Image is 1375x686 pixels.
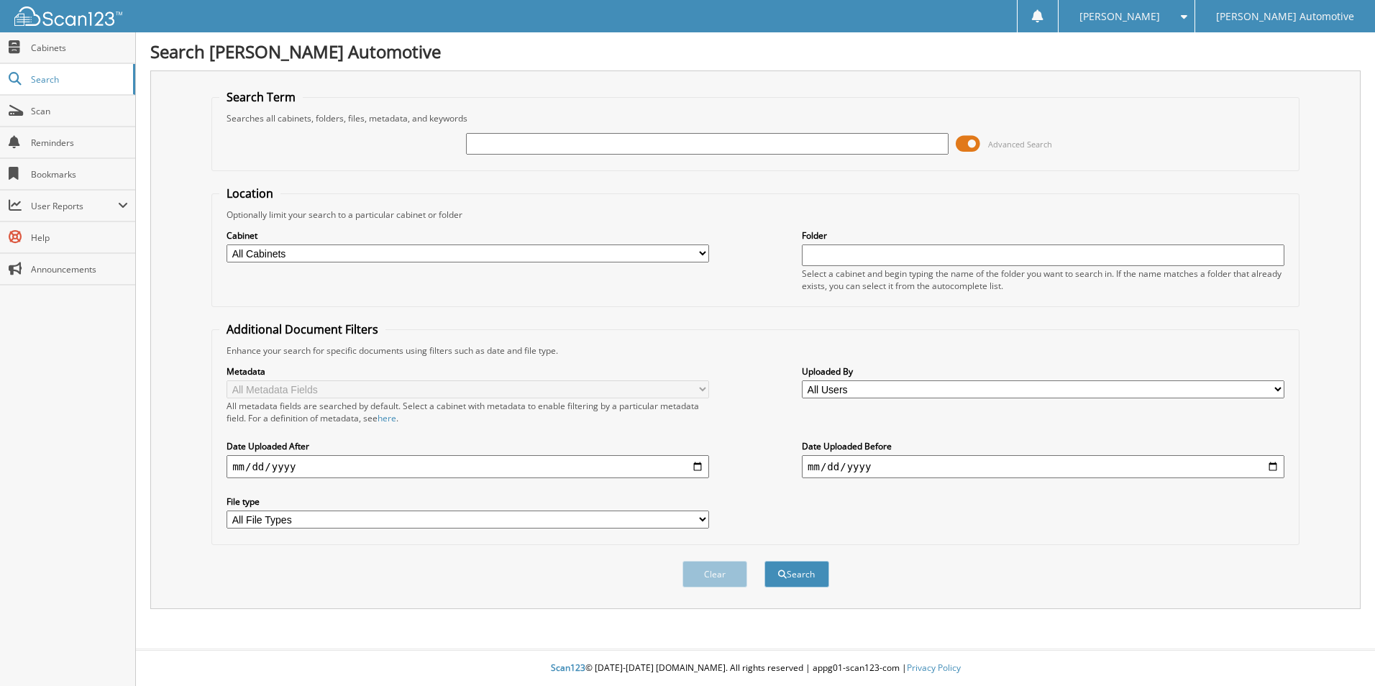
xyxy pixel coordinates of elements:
[1216,12,1354,21] span: [PERSON_NAME] Automotive
[227,400,709,424] div: All metadata fields are searched by default. Select a cabinet with metadata to enable filtering b...
[31,263,128,275] span: Announcements
[227,440,709,452] label: Date Uploaded After
[802,365,1284,378] label: Uploaded By
[31,200,118,212] span: User Reports
[907,662,961,674] a: Privacy Policy
[802,455,1284,478] input: end
[227,229,709,242] label: Cabinet
[136,651,1375,686] div: © [DATE]-[DATE] [DOMAIN_NAME]. All rights reserved | appg01-scan123-com |
[378,412,396,424] a: here
[227,495,709,508] label: File type
[31,137,128,149] span: Reminders
[764,561,829,587] button: Search
[682,561,747,587] button: Clear
[551,662,585,674] span: Scan123
[802,229,1284,242] label: Folder
[219,344,1292,357] div: Enhance your search for specific documents using filters such as date and file type.
[219,209,1292,221] div: Optionally limit your search to a particular cabinet or folder
[31,168,128,180] span: Bookmarks
[219,186,280,201] legend: Location
[219,89,303,105] legend: Search Term
[150,40,1361,63] h1: Search [PERSON_NAME] Automotive
[988,139,1052,150] span: Advanced Search
[802,267,1284,292] div: Select a cabinet and begin typing the name of the folder you want to search in. If the name match...
[31,73,126,86] span: Search
[227,455,709,478] input: start
[227,365,709,378] label: Metadata
[802,440,1284,452] label: Date Uploaded Before
[14,6,122,26] img: scan123-logo-white.svg
[31,105,128,117] span: Scan
[1079,12,1160,21] span: [PERSON_NAME]
[219,321,385,337] legend: Additional Document Filters
[31,232,128,244] span: Help
[31,42,128,54] span: Cabinets
[219,112,1292,124] div: Searches all cabinets, folders, files, metadata, and keywords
